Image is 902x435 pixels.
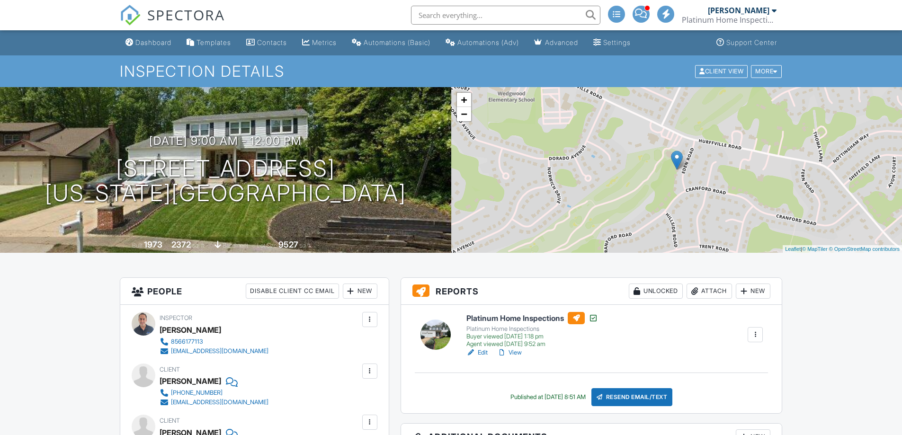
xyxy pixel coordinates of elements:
div: New [736,284,770,299]
a: SPECTORA [120,13,225,33]
a: Leaflet [785,246,801,252]
a: Settings [589,34,634,52]
div: Automations (Adv) [457,38,519,46]
div: [PERSON_NAME] [160,323,221,337]
div: [EMAIL_ADDRESS][DOMAIN_NAME] [171,399,268,406]
span: Built [132,242,143,249]
div: Support Center [726,38,777,46]
div: 9527 [278,240,298,249]
a: 8566177113 [160,337,268,346]
span: Lot Size [257,242,277,249]
h6: Platinum Home Inspections [466,312,598,324]
input: Search everything... [411,6,600,25]
a: © MapTiler [802,246,828,252]
a: Automations (Advanced) [442,34,523,52]
div: Platinum Home Inspections [466,325,598,333]
h1: [STREET_ADDRESS] [US_STATE][GEOGRAPHIC_DATA] [45,156,406,206]
div: [PHONE_NUMBER] [171,389,223,397]
a: Metrics [298,34,340,52]
div: Resend Email/Text [591,388,673,406]
div: Advanced [545,38,578,46]
a: [EMAIL_ADDRESS][DOMAIN_NAME] [160,398,268,407]
span: basement [223,242,248,249]
span: SPECTORA [147,5,225,25]
div: Attach [687,284,732,299]
h3: [DATE] 9:00 am - 12:00 pm [149,134,302,147]
a: Client View [694,67,750,74]
div: [EMAIL_ADDRESS][DOMAIN_NAME] [171,347,268,355]
div: Settings [603,38,631,46]
div: Disable Client CC Email [246,284,339,299]
a: Support Center [713,34,781,52]
div: | [783,245,902,253]
div: Automations (Basic) [364,38,430,46]
div: 2372 [171,240,191,249]
a: Advanced [530,34,582,52]
a: © OpenStreetMap contributors [829,246,900,252]
div: Client View [695,65,748,78]
div: Platinum Home Inspections [682,15,777,25]
div: [PERSON_NAME] [708,6,769,15]
h3: People [120,278,389,305]
div: Agent viewed [DATE] 9:52 am [466,340,598,348]
span: Client [160,417,180,424]
a: Edit [466,348,488,357]
div: New [343,284,377,299]
div: 8566177113 [171,338,203,346]
span: Client [160,366,180,373]
span: sq.ft. [300,242,312,249]
div: Templates [196,38,231,46]
a: Templates [183,34,235,52]
a: Contacts [242,34,291,52]
div: More [751,65,782,78]
a: Automations (Basic) [348,34,434,52]
a: View [497,348,522,357]
a: [EMAIL_ADDRESS][DOMAIN_NAME] [160,346,268,356]
div: Published at [DATE] 8:51 AM [510,393,586,401]
a: Zoom out [457,107,471,121]
div: [PERSON_NAME] [160,374,221,388]
div: Contacts [257,38,287,46]
span: Inspector [160,314,192,321]
div: Buyer viewed [DATE] 1:18 pm [466,333,598,340]
h1: Inspection Details [120,63,783,80]
img: The Best Home Inspection Software - Spectora [120,5,141,26]
div: Dashboard [135,38,171,46]
a: Zoom in [457,93,471,107]
a: Platinum Home Inspections Platinum Home Inspections Buyer viewed [DATE] 1:18 pm Agent viewed [DAT... [466,312,598,348]
div: Unlocked [629,284,683,299]
div: 1973 [144,240,162,249]
a: [PHONE_NUMBER] [160,388,268,398]
h3: Reports [401,278,782,305]
div: Metrics [312,38,337,46]
a: Dashboard [122,34,175,52]
span: sq. ft. [192,242,205,249]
